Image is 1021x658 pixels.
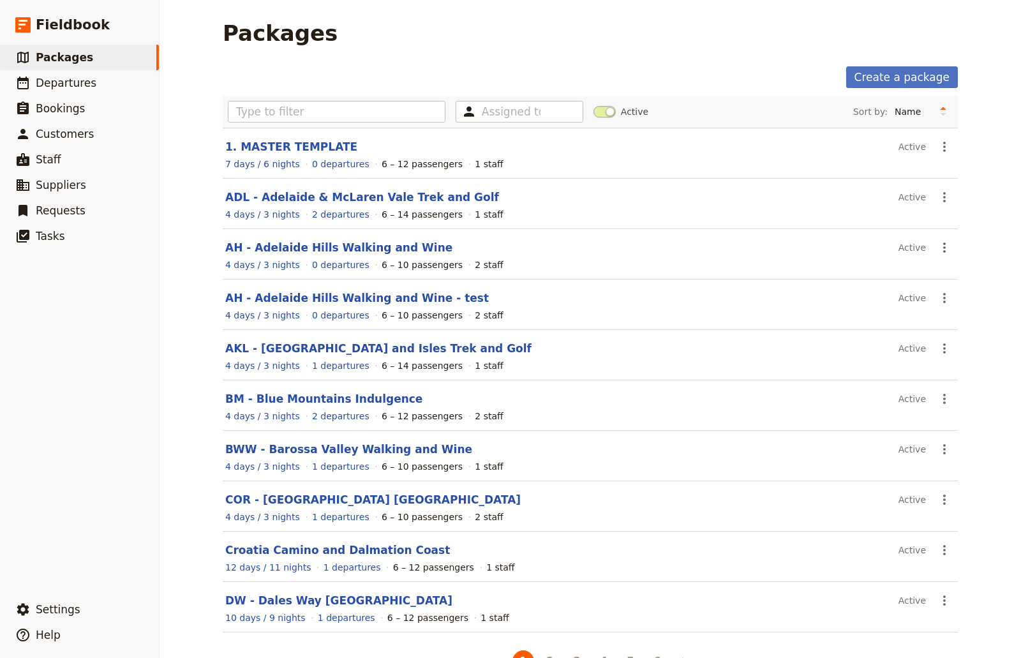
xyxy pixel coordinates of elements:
[36,230,65,243] span: Tasks
[225,562,311,572] span: 12 days / 11 nights
[475,359,503,372] div: 1 staff
[36,629,61,641] span: Help
[225,140,357,153] a: 1. MASTER TEMPLATE
[225,208,300,221] a: View the itinerary for this package
[475,258,503,271] div: 2 staff
[225,411,300,421] span: 4 days / 3 nights
[382,359,463,372] div: 6 – 14 passengers
[934,102,953,121] button: Change sort direction
[312,309,369,322] a: View the departures for this package
[934,136,955,158] button: Actions
[225,359,300,372] a: View the itinerary for this package
[934,287,955,309] button: Actions
[324,561,381,574] a: View the departures for this package
[382,208,463,221] div: 6 – 14 passengers
[228,101,445,123] input: Type to filter
[225,613,306,623] span: 10 days / 9 nights
[475,208,503,221] div: 1 staff
[225,594,452,607] a: DW - Dales Way [GEOGRAPHIC_DATA]
[36,603,80,616] span: Settings
[475,410,503,422] div: 2 staff
[393,561,474,574] div: 6 – 12 passengers
[475,158,503,170] div: 1 staff
[482,104,540,119] input: Assigned to
[387,611,468,624] div: 6 – 12 passengers
[312,158,369,170] a: View the departures for this package
[898,186,926,208] div: Active
[382,410,463,422] div: 6 – 12 passengers
[225,342,532,355] a: AKL - [GEOGRAPHIC_DATA] and Isles Trek and Golf
[36,51,93,64] span: Packages
[225,309,300,322] a: View the itinerary for this package
[898,287,926,309] div: Active
[934,438,955,460] button: Actions
[312,208,369,221] a: View the departures for this package
[36,102,85,115] span: Bookings
[225,191,499,204] a: ADL - Adelaide & McLaren Vale Trek and Golf
[898,590,926,611] div: Active
[225,260,300,270] span: 4 days / 3 nights
[934,186,955,208] button: Actions
[934,539,955,561] button: Actions
[475,511,503,523] div: 2 staff
[898,438,926,460] div: Active
[889,102,934,121] select: Sort by:
[225,393,422,405] a: BM - Blue Mountains Indulgence
[36,128,94,140] span: Customers
[318,611,375,624] a: View the departures for this package
[225,561,311,574] a: View the itinerary for this package
[382,309,463,322] div: 6 – 10 passengers
[846,66,958,88] a: Create a package
[898,388,926,410] div: Active
[36,77,96,89] span: Departures
[225,361,300,371] span: 4 days / 3 nights
[934,237,955,258] button: Actions
[934,489,955,511] button: Actions
[36,179,86,191] span: Suppliers
[898,539,926,561] div: Active
[312,359,369,372] a: View the departures for this package
[36,204,86,217] span: Requests
[225,512,300,522] span: 4 days / 3 nights
[36,153,61,166] span: Staff
[934,590,955,611] button: Actions
[225,258,300,271] a: View the itinerary for this package
[225,461,300,472] span: 4 days / 3 nights
[382,258,463,271] div: 6 – 10 passengers
[312,511,369,523] a: View the departures for this package
[225,158,300,170] a: View the itinerary for this package
[225,159,300,169] span: 7 days / 6 nights
[934,388,955,410] button: Actions
[382,158,463,170] div: 6 – 12 passengers
[382,511,463,523] div: 6 – 10 passengers
[898,338,926,359] div: Active
[312,460,369,473] a: View the departures for this package
[475,460,503,473] div: 1 staff
[481,611,509,624] div: 1 staff
[898,136,926,158] div: Active
[225,544,450,557] a: Croatia Camino and Dalmation Coast
[223,20,338,46] h1: Packages
[898,237,926,258] div: Active
[898,489,926,511] div: Active
[225,410,300,422] a: View the itinerary for this package
[225,241,452,254] a: AH - Adelaide Hills Walking and Wine
[382,460,463,473] div: 6 – 10 passengers
[225,493,521,506] a: COR - [GEOGRAPHIC_DATA] [GEOGRAPHIC_DATA]
[225,310,300,320] span: 4 days / 3 nights
[486,561,514,574] div: 1 staff
[36,15,110,34] span: Fieldbook
[225,443,472,456] a: BWW - Barossa Valley Walking and Wine
[621,105,648,118] span: Active
[312,258,369,271] a: View the departures for this package
[853,105,888,118] span: Sort by:
[225,511,300,523] a: View the itinerary for this package
[225,460,300,473] a: View the itinerary for this package
[225,209,300,220] span: 4 days / 3 nights
[225,292,489,304] a: AH - Adelaide Hills Walking and Wine - test
[312,410,369,422] a: View the departures for this package
[934,338,955,359] button: Actions
[475,309,503,322] div: 2 staff
[225,611,306,624] a: View the itinerary for this package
